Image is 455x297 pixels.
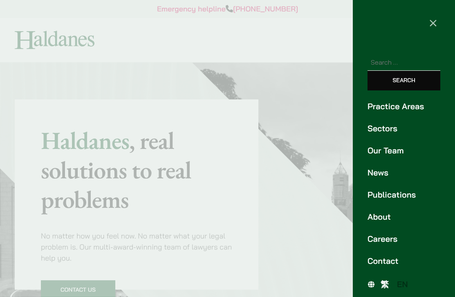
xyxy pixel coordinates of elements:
a: EN [393,277,412,291]
span: 繁 [381,279,389,289]
a: News [368,166,440,179]
span: × [429,14,437,30]
input: Search [368,71,440,90]
a: 繁 [377,277,393,291]
a: Sectors [368,122,440,135]
a: Contact [368,255,440,267]
span: EN [397,279,408,289]
input: Search for: [368,54,440,71]
a: About [368,211,440,223]
a: Our Team [368,144,440,157]
a: Careers [368,233,440,245]
a: Practice Areas [368,100,440,112]
a: Publications [368,189,440,201]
